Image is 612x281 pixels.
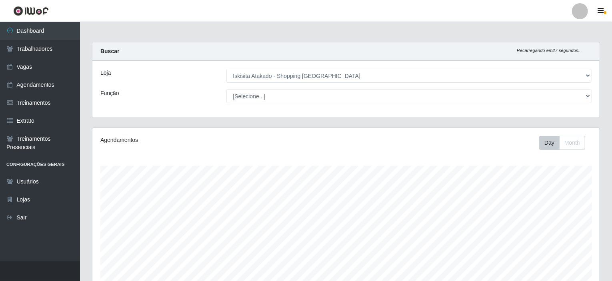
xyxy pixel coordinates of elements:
[539,136,592,150] div: Toolbar with button groups
[100,136,298,144] div: Agendamentos
[100,48,119,54] strong: Buscar
[517,48,582,53] i: Recarregando em 27 segundos...
[539,136,585,150] div: First group
[13,6,49,16] img: CoreUI Logo
[100,89,119,98] label: Função
[100,69,111,77] label: Loja
[539,136,560,150] button: Day
[559,136,585,150] button: Month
